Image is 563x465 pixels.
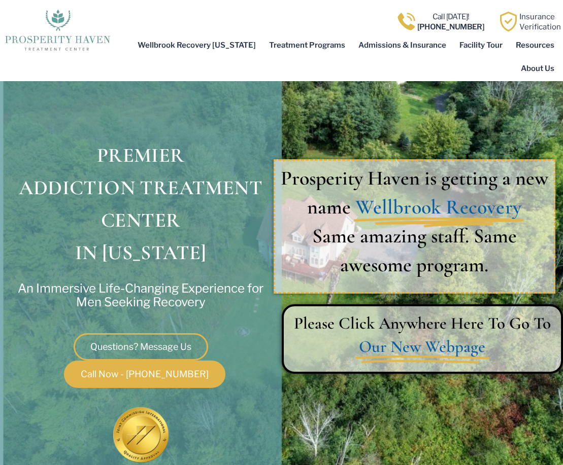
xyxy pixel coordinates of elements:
img: Join Commission International [113,407,169,462]
span: Prosperity Haven is getting a new name [280,165,548,219]
a: InsuranceVerification [519,12,561,31]
a: Please Click Anywhere Here To Go To Our New Webpage [284,312,561,359]
span: Call Now - [PHONE_NUMBER] [81,370,209,379]
a: Call [DATE]![PHONE_NUMBER] [417,12,485,31]
a: Admissions & Insurance [352,33,453,57]
a: Treatment Programs [262,33,352,57]
a: Call Now - [PHONE_NUMBER] [64,361,225,388]
b: [PHONE_NUMBER] [417,22,485,31]
a: Wellbrook Recovery [US_STATE] [131,33,262,57]
img: Call one of Prosperity Haven's dedicated counselors today so we can help you overcome addiction [396,12,416,31]
img: Learn how Prosperity Haven, a verified substance abuse center can help you overcome your addiction [499,12,518,31]
span: Questions? Message Us [90,342,191,351]
h1: PREMIER ADDICTION TREATMENT CENTER IN [US_STATE] [5,139,277,269]
a: Facility Tour [453,33,509,57]
span: Same amazing staff. Same awesome program. [312,223,516,276]
a: Resources [509,33,561,57]
span: Please Click Anywhere Here To Go To [294,313,551,333]
a: Prosperity Haven is getting a new name Wellbrook Recovery Same amazing staff. Same awesome program. [275,163,554,279]
p: An Immersive Life-Changing Experience for Men Seeking Recovery [13,282,269,309]
a: About Us [514,57,561,80]
span: Our New Webpage [359,335,485,359]
a: Questions? Message Us [74,333,208,361]
img: The logo for Prosperity Haven Addiction Recovery Center. [2,7,113,51]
